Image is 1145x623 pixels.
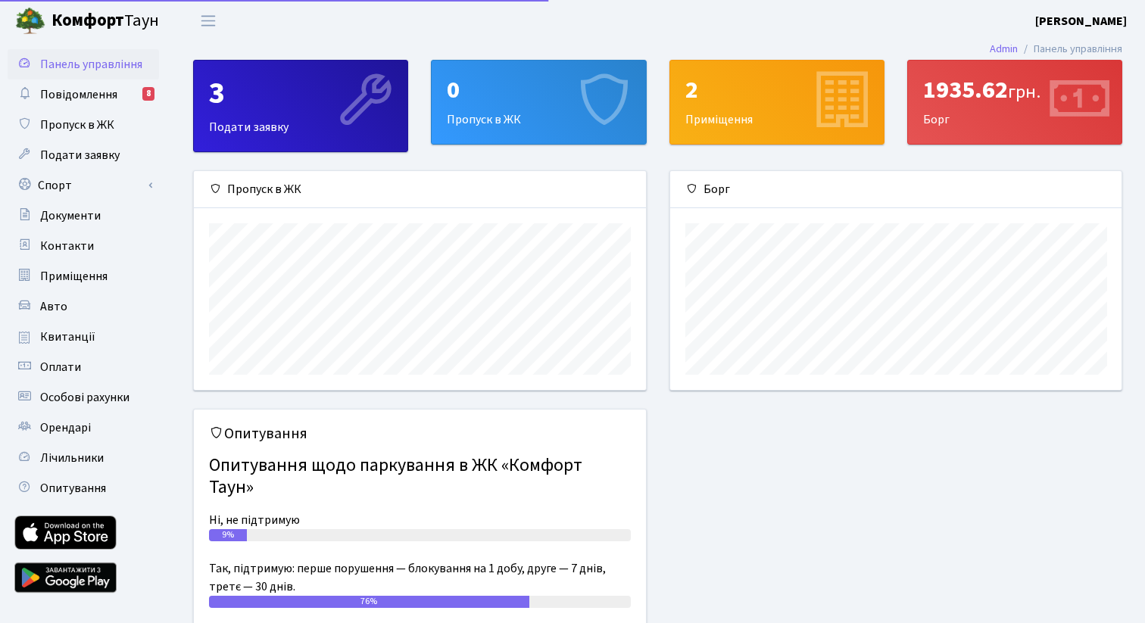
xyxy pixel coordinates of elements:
nav: breadcrumb [967,33,1145,65]
span: Повідомлення [40,86,117,103]
span: Таун [51,8,159,34]
div: 8 [142,87,154,101]
a: Панель управління [8,49,159,79]
div: Ні, не підтримую [209,511,631,529]
div: Так, підтримую: перше порушення — блокування на 1 добу, друге — 7 днів, третє — 30 днів. [209,559,631,596]
div: Борг [908,61,1122,144]
h4: Опитування щодо паркування в ЖК «Комфорт Таун» [209,449,631,505]
span: Пропуск в ЖК [40,117,114,133]
li: Панель управління [1018,41,1122,58]
a: Повідомлення8 [8,79,159,110]
span: Подати заявку [40,147,120,164]
span: Авто [40,298,67,315]
div: 2 [685,76,869,104]
span: Лічильники [40,450,104,466]
h5: Опитування [209,425,631,443]
a: Особові рахунки [8,382,159,413]
a: Контакти [8,231,159,261]
div: 9% [209,529,247,541]
span: Документи [40,207,101,224]
div: 3 [209,76,392,112]
b: [PERSON_NAME] [1035,13,1127,30]
a: Лічильники [8,443,159,473]
img: logo.png [15,6,45,36]
span: Квитанції [40,329,95,345]
a: Admin [990,41,1018,57]
span: Приміщення [40,268,108,285]
a: Квитанції [8,322,159,352]
b: Комфорт [51,8,124,33]
a: Спорт [8,170,159,201]
a: Подати заявку [8,140,159,170]
a: Опитування [8,473,159,503]
span: грн. [1008,79,1040,105]
a: Документи [8,201,159,231]
span: Опитування [40,480,106,497]
a: Пропуск в ЖК [8,110,159,140]
span: Особові рахунки [40,389,129,406]
a: Приміщення [8,261,159,291]
div: Подати заявку [194,61,407,151]
a: 0Пропуск в ЖК [431,60,646,145]
div: Борг [670,171,1122,208]
div: 0 [447,76,630,104]
div: Пропуск в ЖК [194,171,646,208]
span: Контакти [40,238,94,254]
div: 76% [209,596,529,608]
a: Авто [8,291,159,322]
div: 1935.62 [923,76,1106,104]
span: Панель управління [40,56,142,73]
div: Приміщення [670,61,884,144]
span: Оплати [40,359,81,375]
div: Пропуск в ЖК [432,61,645,144]
a: Орендарі [8,413,159,443]
span: Орендарі [40,419,91,436]
a: 3Подати заявку [193,60,408,152]
button: Переключити навігацію [189,8,227,33]
a: 2Приміщення [669,60,884,145]
a: Оплати [8,352,159,382]
a: [PERSON_NAME] [1035,12,1127,30]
